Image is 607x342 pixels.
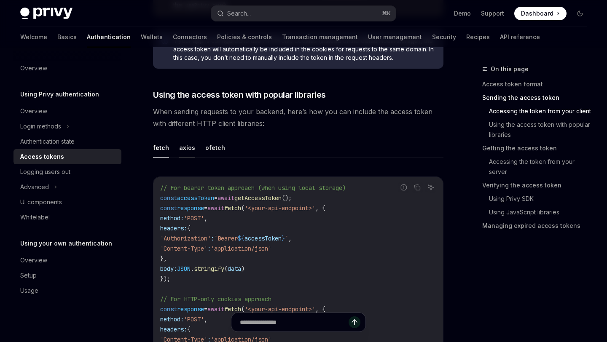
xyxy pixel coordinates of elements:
img: dark logo [20,8,73,19]
div: Setup [20,270,37,281]
button: Copy the contents from the code block [412,182,423,193]
h5: Using your own authentication [20,238,112,248]
span: Using the access token with popular libraries [153,89,326,101]
span: data [228,265,241,273]
span: ⌘ K [382,10,391,17]
span: headers: [160,224,187,232]
span: JSON [177,265,191,273]
a: Overview [13,253,121,268]
span: ( [241,204,244,212]
span: . [191,265,194,273]
a: Support [481,9,504,18]
a: Access token format [482,77,594,91]
span: Dashboard [521,9,553,18]
span: = [204,204,207,212]
span: fetch [224,305,241,313]
a: Authentication [87,27,131,47]
span: 'Authorization' [160,235,211,242]
span: await [218,194,234,202]
a: Overview [13,104,121,119]
span: response [177,305,204,313]
span: `Bearer [214,235,238,242]
a: Demo [454,9,471,18]
div: Search... [227,8,251,19]
span: }, [160,255,167,262]
button: fetch [153,138,169,158]
div: UI components [20,197,62,207]
span: getAccessToken [234,194,282,202]
span: fetch [224,204,241,212]
a: Accessing the token from your server [489,155,594,179]
span: const [160,194,177,202]
a: Connectors [173,27,207,47]
a: Welcome [20,27,47,47]
span: accessToken [244,235,282,242]
a: Security [432,27,456,47]
a: Usage [13,283,121,298]
a: Logging users out [13,164,121,179]
span: 'application/json' [211,245,271,252]
span: , { [315,204,325,212]
span: } [282,235,285,242]
span: ) [241,265,244,273]
span: const [160,204,177,212]
span: // For HTTP-only cookies approach [160,295,271,303]
span: method: [160,214,184,222]
span: = [214,194,218,202]
button: Search...⌘K [211,6,395,21]
a: Whitelabel [13,210,121,225]
span: response [177,204,204,212]
span: 'Content-Type' [160,245,207,252]
a: API reference [500,27,540,47]
button: Toggle dark mode [573,7,587,20]
a: UI components [13,195,121,210]
span: 'POST' [184,214,204,222]
a: Wallets [141,27,163,47]
h5: Using Privy authentication [20,89,99,99]
span: stringify [194,265,224,273]
span: , [288,235,292,242]
button: ofetch [205,138,225,158]
span: If your app is configured to use HTTP-only cookies (instead of the default local storage), the ac... [173,37,435,62]
span: (); [282,194,292,202]
a: Setup [13,268,121,283]
button: Send message [349,316,360,328]
a: Getting the access token [482,142,594,155]
a: Verifying the access token [482,179,594,192]
a: Managing expired access tokens [482,219,594,232]
div: Overview [20,63,47,73]
div: Access tokens [20,152,64,162]
div: Authentication state [20,136,75,147]
span: : [207,245,211,252]
span: '<your-api-endpoint>' [244,204,315,212]
span: On this page [491,64,529,74]
a: Accessing the token from your client [489,104,594,118]
span: , [204,214,207,222]
span: { [187,224,191,232]
a: Using Privy SDK [489,192,594,206]
span: body: [160,265,177,273]
button: Ask AI [425,182,436,193]
a: Sending the access token [482,91,594,104]
span: ` [285,235,288,242]
span: ${ [238,235,244,242]
div: Login methods [20,121,61,131]
a: Access tokens [13,149,121,164]
a: Authentication state [13,134,121,149]
span: ( [224,265,228,273]
div: Overview [20,255,47,265]
a: User management [368,27,422,47]
a: Dashboard [514,7,567,20]
div: Advanced [20,182,49,192]
a: Overview [13,61,121,76]
div: Logging users out [20,167,70,177]
a: Recipes [466,27,490,47]
span: : [211,235,214,242]
span: const [160,305,177,313]
button: Report incorrect code [398,182,409,193]
span: // For bearer token approach (when using local storage) [160,184,346,192]
a: Basics [57,27,77,47]
div: Usage [20,286,38,296]
div: Whitelabel [20,212,50,222]
span: }); [160,275,170,283]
